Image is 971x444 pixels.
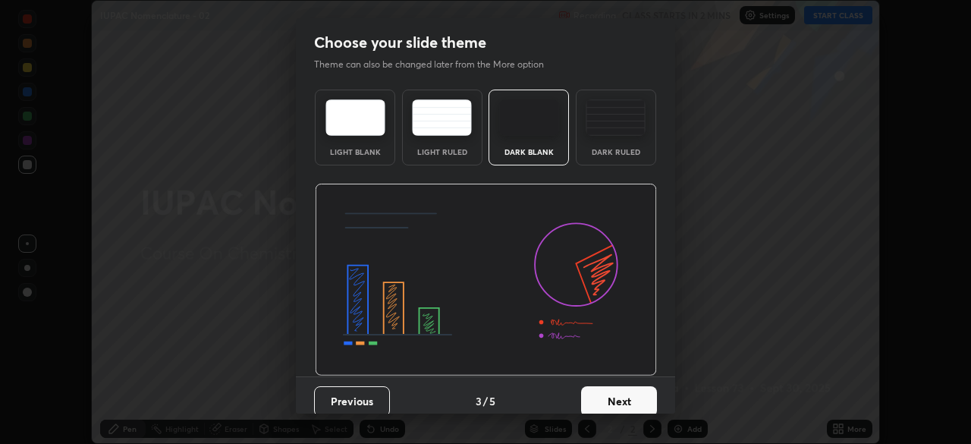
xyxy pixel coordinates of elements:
img: darkRuledTheme.de295e13.svg [586,99,646,136]
h2: Choose your slide theme [314,33,486,52]
h4: 5 [489,393,495,409]
div: Dark Blank [498,148,559,156]
div: Light Blank [325,148,385,156]
img: lightTheme.e5ed3b09.svg [325,99,385,136]
div: Dark Ruled [586,148,646,156]
h4: / [483,393,488,409]
img: darkTheme.f0cc69e5.svg [499,99,559,136]
button: Previous [314,386,390,417]
button: Next [581,386,657,417]
p: Theme can also be changed later from the More option [314,58,560,71]
div: Light Ruled [412,148,473,156]
img: darkThemeBanner.d06ce4a2.svg [315,184,657,376]
img: lightRuledTheme.5fabf969.svg [412,99,472,136]
h4: 3 [476,393,482,409]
